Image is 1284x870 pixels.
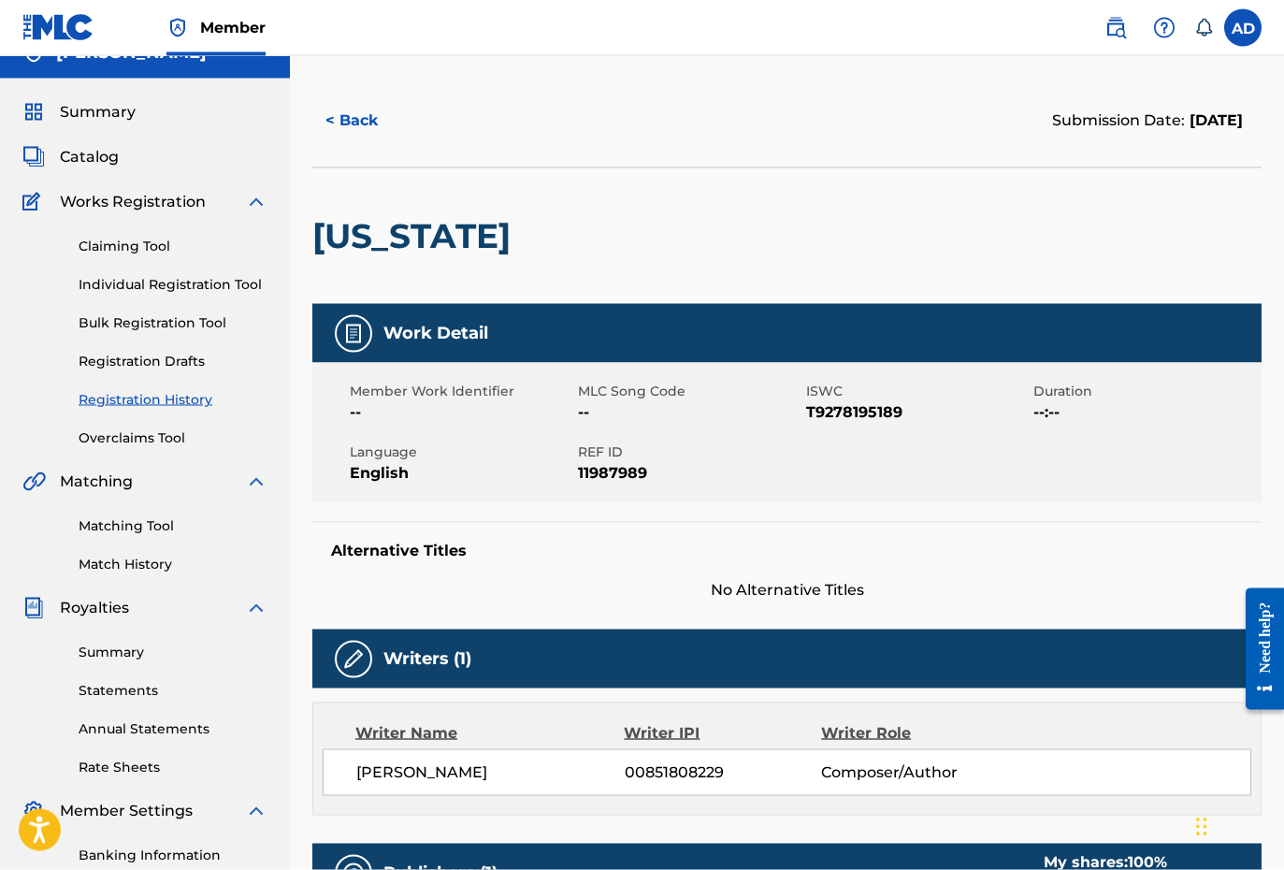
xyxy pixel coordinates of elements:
[79,846,267,865] a: Banking Information
[200,17,266,38] span: Member
[355,722,624,745] div: Writer Name
[60,146,119,168] span: Catalog
[166,17,189,39] img: Top Rightsholder
[245,471,267,493] img: expand
[79,275,267,295] a: Individual Registration Tool
[312,215,520,257] h2: [US_STATE]
[312,97,425,144] button: < Back
[79,428,267,448] a: Overclaims Tool
[22,146,119,168] a: CatalogCatalog
[1232,573,1284,727] iframe: Resource Center
[1185,111,1243,129] span: [DATE]
[79,758,267,777] a: Rate Sheets
[1052,109,1243,132] div: Submission Date:
[350,382,573,401] span: Member Work Identifier
[79,719,267,739] a: Annual Statements
[350,462,573,485] span: English
[821,722,1001,745] div: Writer Role
[350,401,573,424] span: --
[22,597,45,619] img: Royalties
[350,442,573,462] span: Language
[578,382,801,401] span: MLC Song Code
[245,191,267,213] img: expand
[22,146,45,168] img: Catalog
[625,761,821,784] span: 00851808229
[245,597,267,619] img: expand
[383,323,488,344] h5: Work Detail
[60,191,206,213] span: Works Registration
[331,542,1243,560] h5: Alternative Titles
[578,462,801,485] span: 11987989
[22,14,94,41] img: MLC Logo
[1097,9,1134,47] a: Public Search
[79,555,267,574] a: Match History
[1196,799,1207,855] div: Drag
[806,382,1030,401] span: ISWC
[79,352,267,371] a: Registration Drafts
[79,681,267,701] a: Statements
[342,323,365,345] img: Work Detail
[22,800,45,822] img: Member Settings
[342,648,365,671] img: Writers
[1224,9,1262,47] div: User Menu
[79,313,267,333] a: Bulk Registration Tool
[578,401,801,424] span: --
[60,800,193,822] span: Member Settings
[22,101,136,123] a: SummarySummary
[1104,17,1127,39] img: search
[60,597,129,619] span: Royalties
[60,471,133,493] span: Matching
[806,401,1030,424] span: T9278195189
[60,101,136,123] span: Summary
[1194,19,1213,37] div: Notifications
[79,390,267,410] a: Registration History
[578,442,801,462] span: REF ID
[312,579,1262,602] span: No Alternative Titles
[624,722,821,745] div: Writer IPI
[245,800,267,822] img: expand
[22,191,47,213] img: Works Registration
[1033,401,1257,424] span: --:--
[356,761,625,784] span: [PERSON_NAME]
[1146,9,1183,47] div: Help
[1033,382,1257,401] span: Duration
[821,761,1000,784] span: Composer/Author
[79,237,267,256] a: Claiming Tool
[22,471,46,493] img: Matching
[79,516,267,536] a: Matching Tool
[383,648,471,670] h5: Writers (1)
[1190,780,1284,870] iframe: Chat Widget
[79,643,267,662] a: Summary
[1153,17,1176,39] img: help
[22,101,45,123] img: Summary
